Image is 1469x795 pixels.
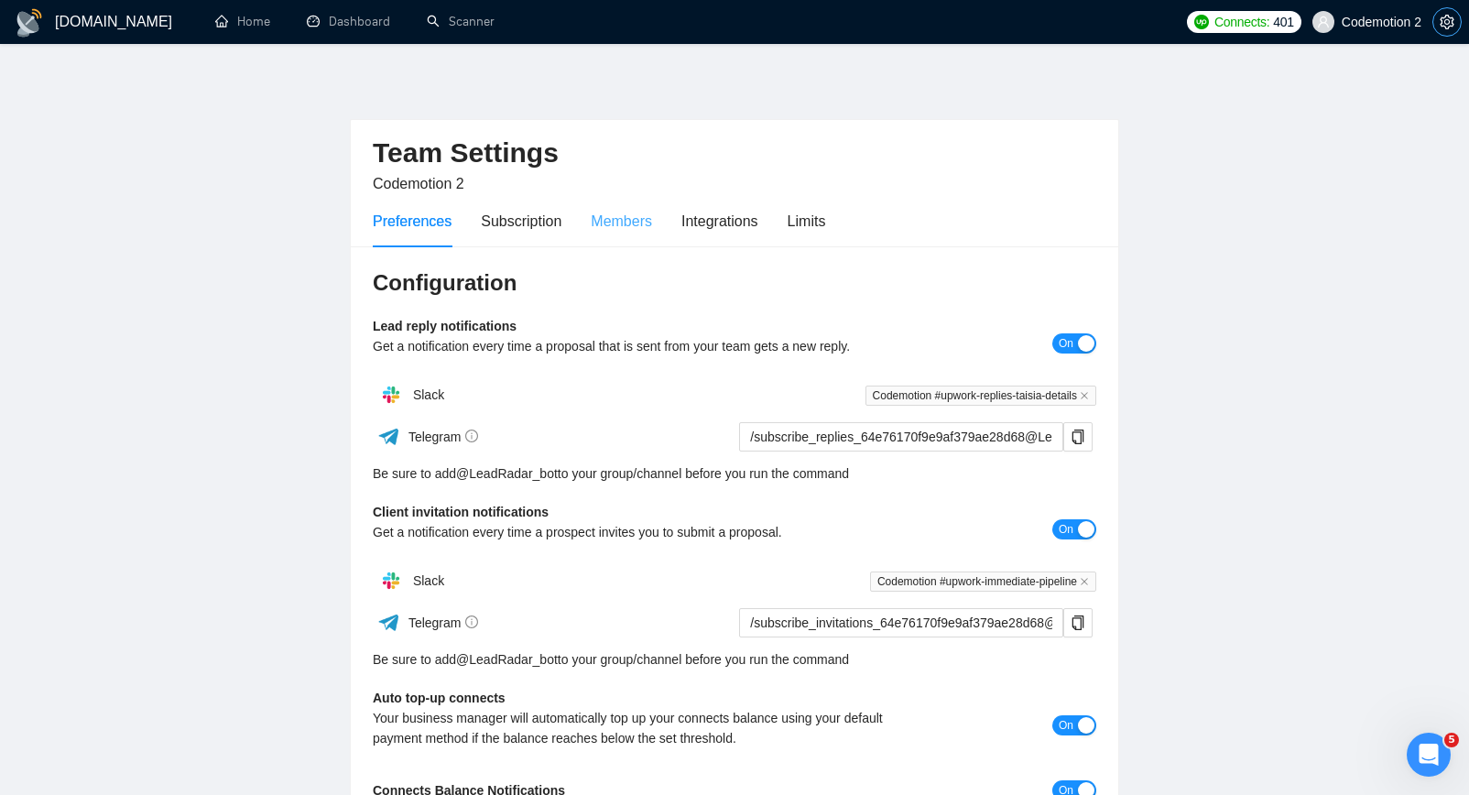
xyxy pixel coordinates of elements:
span: close [1080,391,1089,400]
span: copy [1064,430,1092,444]
span: Codemotion 2 [373,176,464,191]
span: Codemotion #upwork-immediate-pipeline [870,572,1096,592]
span: Connects: [1214,12,1269,32]
b: Auto top-up connects [373,691,506,705]
div: Be sure to add to your group/channel before you run the command [373,649,1096,670]
span: user [1317,16,1330,28]
span: close [1080,577,1089,586]
a: @LeadRadar_bot [456,463,558,484]
div: Get a notification every time a proposal that is sent from your team gets a new reply. [373,336,916,356]
img: ww3wtPAAAAAElFTkSuQmCC [377,611,400,634]
iframe: Intercom live chat [1407,733,1451,777]
div: Limits [788,210,826,233]
b: Lead reply notifications [373,319,517,333]
span: 401 [1273,12,1293,32]
span: On [1059,519,1073,539]
img: logo [15,8,44,38]
a: searchScanner [427,14,495,29]
h3: Configuration [373,268,1096,298]
span: On [1059,715,1073,735]
div: Subscription [481,210,561,233]
a: setting [1432,15,1462,29]
span: Codemotion #upwork-replies-taisia-details [865,386,1096,406]
div: Your business manager will automatically top up your connects balance using your default payment ... [373,708,916,748]
span: info-circle [465,615,478,628]
a: homeHome [215,14,270,29]
span: Telegram [408,430,479,444]
img: upwork-logo.png [1194,15,1209,29]
div: Get a notification every time a prospect invites you to submit a proposal. [373,522,916,542]
div: Members [591,210,652,233]
div: Integrations [681,210,758,233]
a: dashboardDashboard [307,14,390,29]
span: Slack [413,387,444,402]
img: ww3wtPAAAAAElFTkSuQmCC [377,425,400,448]
button: copy [1063,608,1093,637]
span: Telegram [408,615,479,630]
a: @LeadRadar_bot [456,649,558,670]
span: setting [1433,15,1461,29]
span: 5 [1444,733,1459,747]
img: hpQkSZIkSZIkSZIkSZIkSZIkSZIkSZIkSZIkSZIkSZIkSZIkSZIkSZIkSZIkSZIkSZIkSZIkSZIkSZIkSZIkSZIkSZIkSZIkS... [373,376,409,413]
div: Be sure to add to your group/channel before you run the command [373,463,1096,484]
span: Slack [413,573,444,588]
h2: Team Settings [373,135,1096,172]
img: hpQkSZIkSZIkSZIkSZIkSZIkSZIkSZIkSZIkSZIkSZIkSZIkSZIkSZIkSZIkSZIkSZIkSZIkSZIkSZIkSZIkSZIkSZIkSZIkS... [373,562,409,599]
span: On [1059,333,1073,354]
b: Client invitation notifications [373,505,549,519]
span: info-circle [465,430,478,442]
span: copy [1064,615,1092,630]
div: Preferences [373,210,452,233]
button: setting [1432,7,1462,37]
button: copy [1063,422,1093,452]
